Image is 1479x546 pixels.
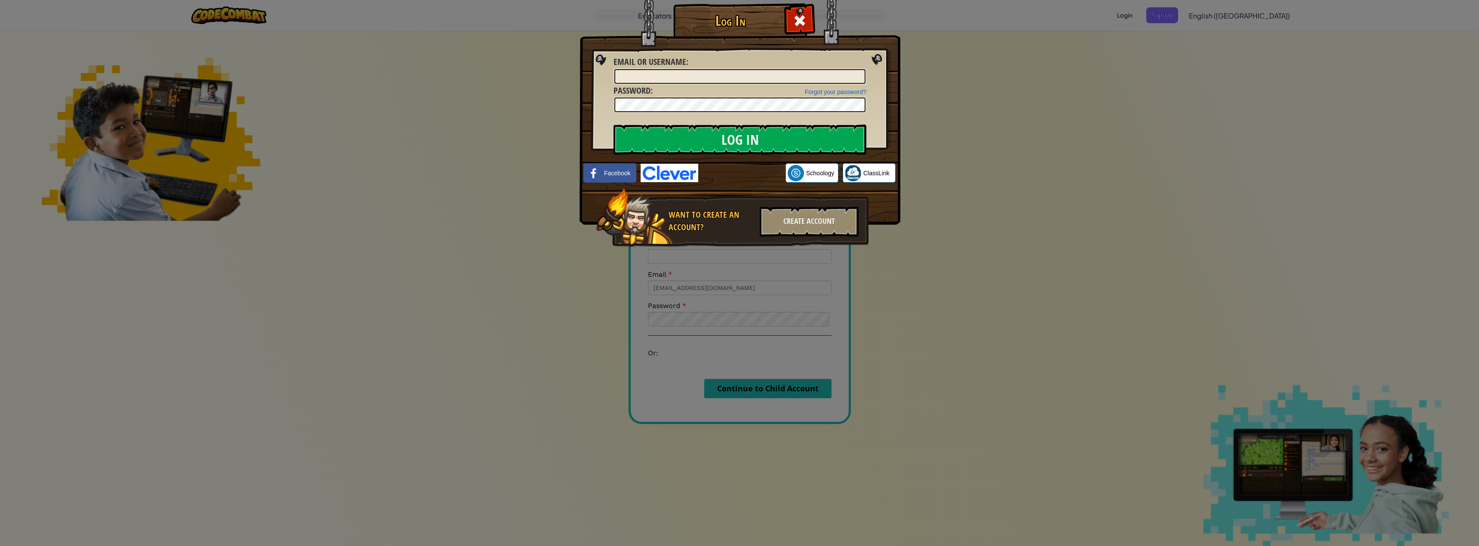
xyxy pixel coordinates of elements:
[614,56,686,67] span: Email or Username
[805,88,866,95] a: Forgot your password?
[806,169,834,177] span: Schoology
[788,165,804,181] img: schoology.png
[675,13,785,28] h1: Log In
[604,169,630,177] span: Facebook
[760,207,859,237] div: Create Account
[863,169,890,177] span: ClassLink
[614,85,653,97] label: :
[614,85,651,96] span: Password
[614,56,688,68] label: :
[669,209,755,233] div: Want to create an account?
[614,125,866,155] input: Log In
[845,165,861,181] img: classlink-logo-small.png
[586,165,602,181] img: facebook_small.png
[641,164,698,182] img: clever-logo-blue.png
[698,164,786,183] iframe: Sign in with Google Button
